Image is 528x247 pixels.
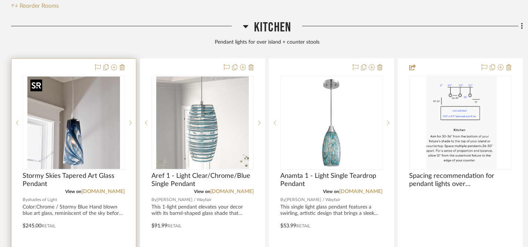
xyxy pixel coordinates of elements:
[323,189,339,194] span: View on
[11,1,59,10] button: Reorder Rooms
[285,196,340,203] span: [PERSON_NAME] / Wayfair
[280,196,285,203] span: By
[151,196,157,203] span: By
[254,20,291,35] span: Kitchen
[156,77,249,169] img: Aref 1 - Light Clear/Chrome/Blue Single Pendant
[65,189,81,194] span: View on
[409,172,511,188] span: Spacing recommendation for pendant lights over [GEOGRAPHIC_DATA]
[11,38,523,47] div: Pendant lights for over island + counter stools
[210,189,254,194] a: [DOMAIN_NAME]
[23,196,28,203] span: By
[28,196,57,203] span: shades of Light
[23,172,125,188] span: Stormy Skies Tapered Art Glass Pendant
[194,189,210,194] span: View on
[339,189,382,194] a: [DOMAIN_NAME]
[151,172,254,188] span: Aref 1 - Light Clear/Chrome/Blue Single Pendant
[152,76,253,169] div: 0
[23,76,124,169] div: 0
[280,172,382,188] span: Anamta 1 - Light Single Teardrop Pendant
[285,77,378,169] img: Anamta 1 - Light Single Teardrop Pendant
[281,76,382,169] div: 0
[81,189,125,194] a: [DOMAIN_NAME]
[20,1,59,10] span: Reorder Rooms
[157,196,211,203] span: [PERSON_NAME] / Wayfair
[424,77,497,169] img: Spacing recommendation for pendant lights over kitchen island
[27,77,120,169] img: Stormy Skies Tapered Art Glass Pendant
